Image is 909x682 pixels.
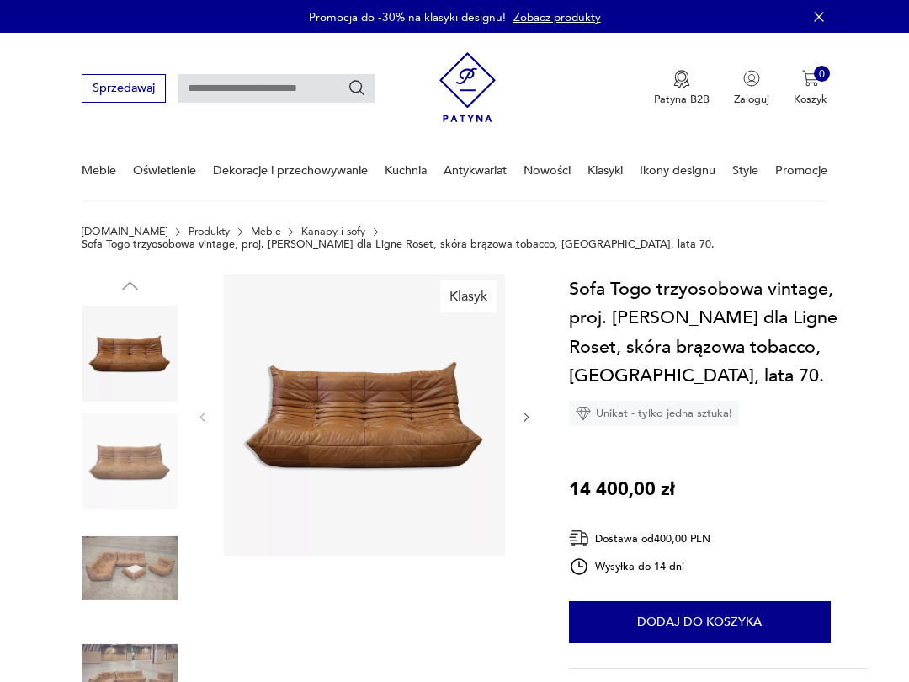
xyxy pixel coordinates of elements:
[576,406,591,421] img: Ikona diamentu
[569,274,867,390] h1: Sofa Togo trzyosobowa vintage, proj. [PERSON_NAME] dla Ligne Roset, skóra brązowa tobacco, [GEOGR...
[654,70,710,107] button: Patyna B2B
[440,280,497,312] div: Klasyk
[301,226,365,237] a: Kanapy i sofy
[732,141,758,200] a: Style
[673,70,690,88] img: Ikona medalu
[734,92,769,107] p: Zaloguj
[82,520,178,616] img: Zdjęcie produktu Sofa Togo trzyosobowa vintage, proj. M. Ducaroy dla Ligne Roset, skóra brązowa t...
[654,70,710,107] a: Ikona medaluPatyna B2B
[513,9,601,25] a: Zobacz produkty
[189,226,230,237] a: Produkty
[444,141,507,200] a: Antykwariat
[213,141,368,200] a: Dekoracje i przechowywanie
[224,274,505,556] img: Zdjęcie produktu Sofa Togo trzyosobowa vintage, proj. M. Ducaroy dla Ligne Roset, skóra brązowa t...
[524,141,571,200] a: Nowości
[775,141,827,200] a: Promocje
[640,141,715,200] a: Ikony designu
[794,70,827,107] button: 0Koszyk
[743,70,760,87] img: Ikonka użytkownika
[251,226,281,237] a: Meble
[734,70,769,107] button: Zaloguj
[82,84,165,94] a: Sprzedawaj
[654,92,710,107] p: Patyna B2B
[439,46,496,128] img: Patyna - sklep z meblami i dekoracjami vintage
[569,528,589,549] img: Ikona dostawy
[802,70,819,87] img: Ikona koszyka
[82,413,178,509] img: Zdjęcie produktu Sofa Togo trzyosobowa vintage, proj. M. Ducaroy dla Ligne Roset, skóra brązowa t...
[133,141,196,200] a: Oświetlenie
[82,74,165,102] button: Sprzedawaj
[587,141,623,200] a: Klasyki
[569,401,739,426] div: Unikat - tylko jedna sztuka!
[82,238,715,250] p: Sofa Togo trzyosobowa vintage, proj. [PERSON_NAME] dla Ligne Roset, skóra brązowa tobacco, [GEOGR...
[385,141,427,200] a: Kuchnia
[569,475,675,504] p: 14 400,00 zł
[82,226,167,237] a: [DOMAIN_NAME]
[82,306,178,402] img: Zdjęcie produktu Sofa Togo trzyosobowa vintage, proj. M. Ducaroy dla Ligne Roset, skóra brązowa t...
[348,79,366,98] button: Szukaj
[309,9,506,25] p: Promocja do -30% na klasyki designu!
[794,92,827,107] p: Koszyk
[814,66,831,83] div: 0
[82,141,116,200] a: Meble
[569,601,831,643] button: Dodaj do koszyka
[569,557,710,577] div: Wysyłka do 14 dni
[569,528,710,549] div: Dostawa od 400,00 PLN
